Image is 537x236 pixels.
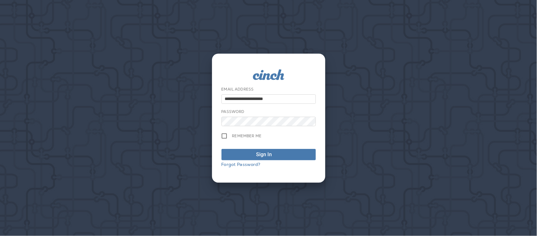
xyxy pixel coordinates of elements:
div: Sign In [256,151,272,158]
label: Email Address [221,87,254,92]
label: Password [221,109,244,114]
a: Forgot Password? [221,162,260,167]
button: Sign In [221,149,316,160]
span: Remember me [232,133,262,139]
